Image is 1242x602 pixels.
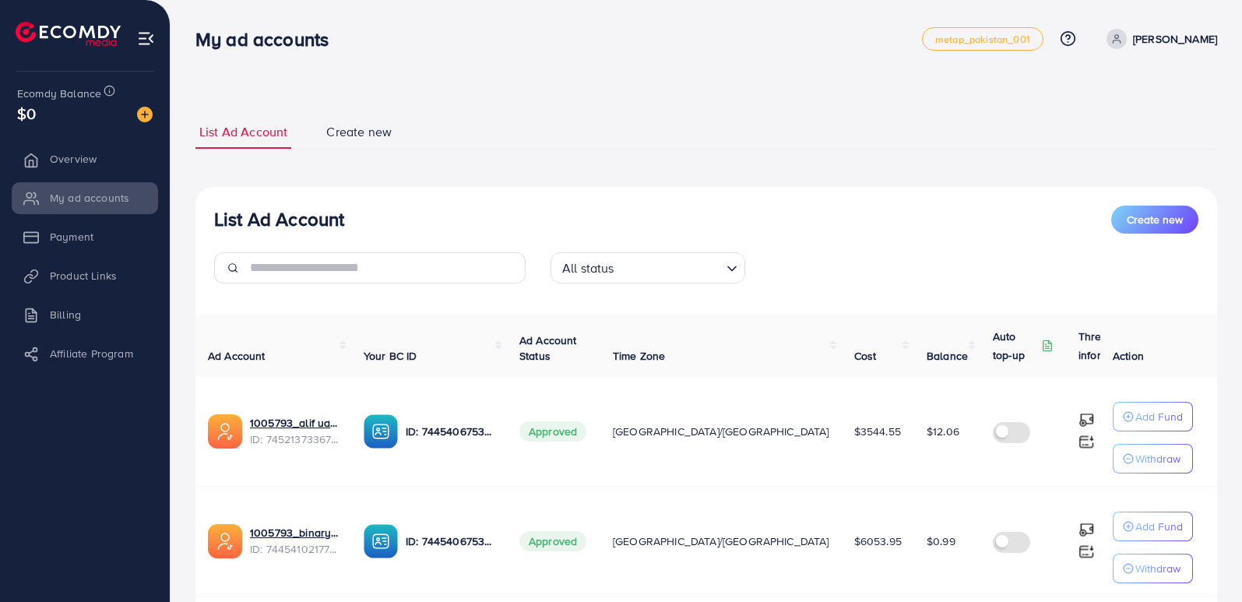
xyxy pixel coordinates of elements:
p: ID: 7445406753275019281 [406,422,494,441]
span: Create new [1127,212,1183,227]
span: metap_pakistan_001 [935,34,1030,44]
p: Withdraw [1135,559,1180,578]
button: Add Fund [1113,512,1193,541]
span: [GEOGRAPHIC_DATA]/[GEOGRAPHIC_DATA] [613,424,829,439]
img: top-up amount [1078,544,1095,560]
span: Balance [927,348,968,364]
p: [PERSON_NAME] [1133,30,1217,48]
a: 1005793_binary ad account 1_1733519668386 [250,525,339,540]
span: [GEOGRAPHIC_DATA]/[GEOGRAPHIC_DATA] [613,533,829,549]
p: Add Fund [1135,517,1183,536]
img: top-up amount [1078,434,1095,450]
img: top-up amount [1078,412,1095,428]
button: Create new [1111,206,1198,234]
p: Threshold information [1078,327,1155,364]
span: Approved [519,531,586,551]
a: [PERSON_NAME] [1100,29,1217,49]
span: Your BC ID [364,348,417,364]
a: metap_pakistan_001 [922,27,1043,51]
a: 1005793_alif uae_1735085948322 [250,415,339,431]
div: <span class='underline'>1005793_binary ad account 1_1733519668386</span></br>7445410217736732673 [250,525,339,557]
img: image [137,107,153,122]
h3: My ad accounts [195,28,341,51]
p: ID: 7445406753275019281 [406,532,494,551]
img: logo [16,22,121,46]
img: menu [137,30,155,48]
p: Add Fund [1135,407,1183,426]
button: Withdraw [1113,554,1193,583]
button: Withdraw [1113,444,1193,474]
img: top-up amount [1078,522,1095,538]
span: $3544.55 [854,424,901,439]
img: ic-ads-acc.e4c84228.svg [208,524,242,558]
span: Approved [519,421,586,442]
span: Time Zone [613,348,665,364]
span: Cost [854,348,877,364]
span: Ad Account [208,348,266,364]
img: ic-ads-acc.e4c84228.svg [208,414,242,449]
span: $6053.95 [854,533,902,549]
span: $0 [17,102,36,125]
p: Withdraw [1135,449,1180,468]
span: Create new [326,123,392,141]
span: All status [559,257,617,280]
p: Auto top-up [993,327,1038,364]
div: Search for option [551,252,745,283]
input: Search for option [619,254,720,280]
span: ID: 7452137336751783937 [250,431,339,447]
div: <span class='underline'>1005793_alif uae_1735085948322</span></br>7452137336751783937 [250,415,339,447]
img: ic-ba-acc.ded83a64.svg [364,414,398,449]
span: List Ad Account [199,123,287,141]
img: ic-ba-acc.ded83a64.svg [364,524,398,558]
span: Ad Account Status [519,333,577,364]
span: $12.06 [927,424,959,439]
span: Ecomdy Balance [17,86,101,101]
h3: List Ad Account [214,208,344,231]
button: Add Fund [1113,402,1193,431]
span: $0.99 [927,533,955,549]
span: Action [1113,348,1144,364]
span: ID: 7445410217736732673 [250,541,339,557]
